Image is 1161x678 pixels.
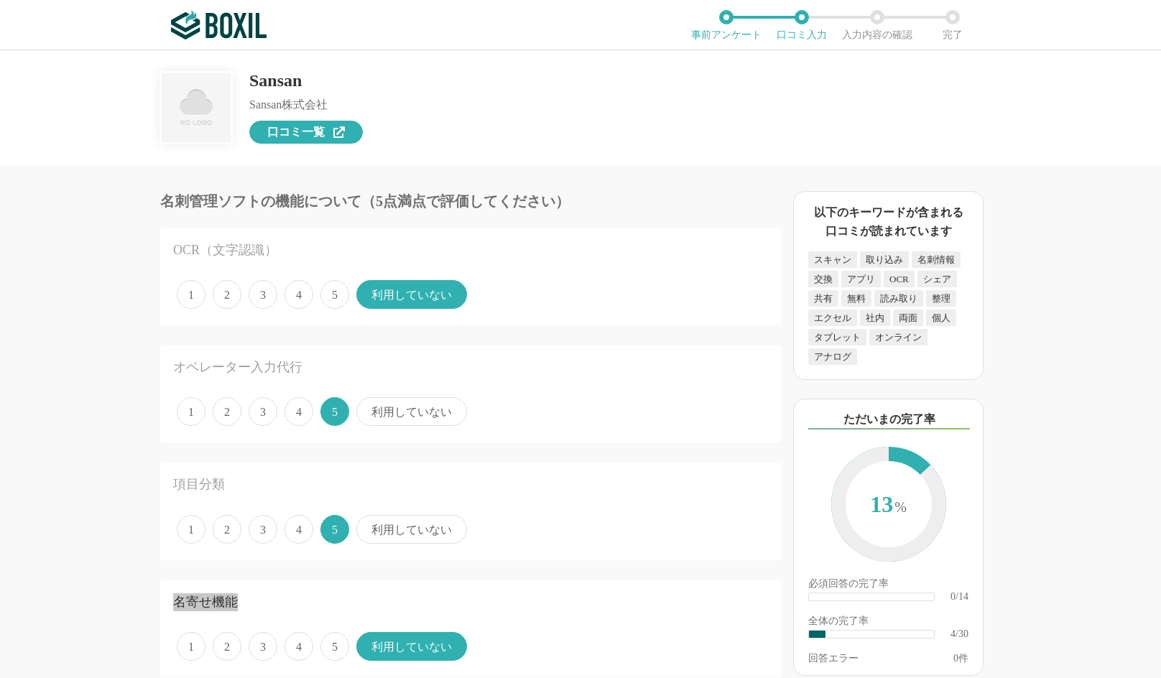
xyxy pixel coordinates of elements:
div: 件 [953,654,968,664]
div: オンライン [869,329,928,345]
div: 共有 [808,290,838,307]
span: 3 [249,280,277,309]
span: 利用していない [356,280,467,309]
li: 事前アンケート [688,10,764,40]
div: 個人 [926,310,956,326]
div: エクセル [808,310,857,326]
div: 回答エラー [808,654,859,664]
span: 2 [213,515,241,544]
div: 必須回答の完了率 [808,579,968,592]
li: 完了 [915,10,990,40]
div: 交換 [808,271,838,287]
div: Sansan株式会社 [249,99,363,111]
a: 口コミ一覧 [249,121,363,144]
div: オペレーター入力代行 [173,358,709,376]
div: 以下のキーワードが含まれる口コミが読まれています [808,203,968,240]
div: アプリ [841,271,881,287]
div: OCR（文字認識） [173,241,709,259]
span: 3 [249,515,277,544]
span: 4 [285,515,313,544]
span: 5 [320,397,349,426]
div: スキャン [808,251,857,268]
span: 5 [320,632,349,661]
div: 0/14 [950,592,968,602]
div: 項目分類 [173,475,709,493]
div: タブレット [808,329,866,345]
span: 3 [249,632,277,661]
span: 4 [285,397,313,426]
div: 名刺情報 [912,251,961,268]
div: 全体の完了率 [808,616,968,629]
span: 4 [285,632,313,661]
span: 0 [953,653,958,664]
div: 無料 [841,290,871,307]
div: OCR [884,271,915,287]
div: Sansan [249,72,363,89]
span: 5 [320,515,349,544]
span: 1 [177,397,205,426]
div: シェア [917,271,957,287]
span: 4 [285,280,313,309]
span: 2 [213,632,241,661]
span: 利用していない [356,515,467,544]
span: 1 [177,632,205,661]
span: 口コミ一覧 [267,126,325,138]
img: ボクシルSaaS_ロゴ [171,11,267,40]
div: ただいまの完了率 [808,411,970,429]
span: % [894,499,907,515]
div: 名刺管理ソフトの機能について（5点満点で評価してください） [160,194,782,208]
li: 口コミ入力 [764,10,839,40]
span: 2 [213,397,241,426]
div: 4/30 [950,629,968,639]
span: 5 [320,280,349,309]
span: 利用していない [356,632,467,661]
span: 3 [249,397,277,426]
div: 取り込み [860,251,909,268]
span: 2 [213,280,241,309]
div: 読み取り [874,290,923,307]
div: 社内 [860,310,890,326]
span: 1 [177,515,205,544]
span: 利用していない [356,397,467,426]
li: 入力内容の確認 [839,10,915,40]
div: 整理 [926,290,956,307]
div: アナログ [808,348,857,365]
span: 1 [177,280,205,309]
span: 13 [846,461,932,550]
div: 名寄せ機能 [173,593,709,611]
div: ​ [809,631,825,638]
div: 両面 [893,310,923,326]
